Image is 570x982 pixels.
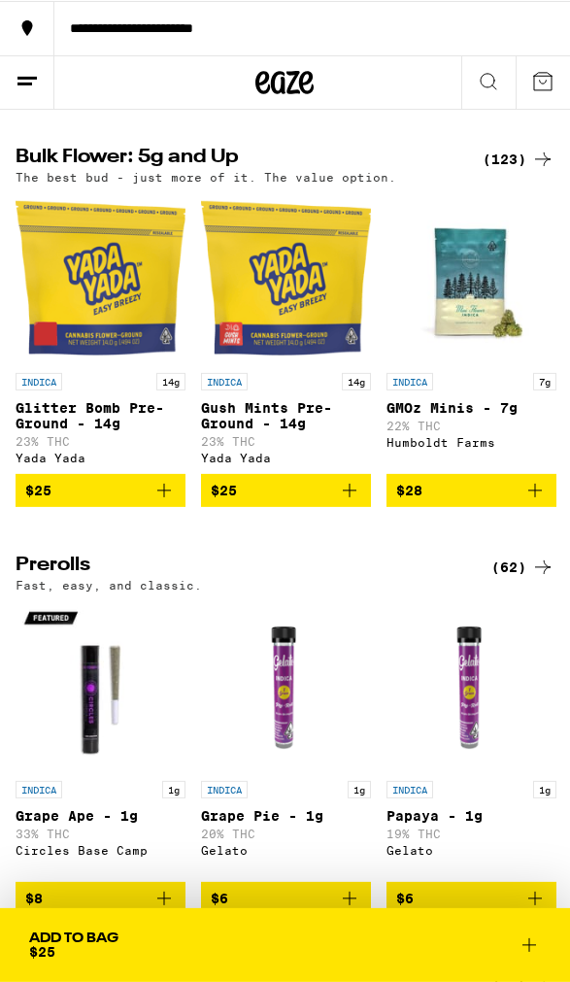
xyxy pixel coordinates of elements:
button: Add to bag [201,881,371,914]
span: $25 [29,943,55,959]
div: Add To Bag [29,931,118,944]
p: Grape Ape - 1g [16,807,185,823]
p: 1g [162,780,185,797]
a: Open page for Grape Ape - 1g from Circles Base Camp [16,600,185,881]
button: Add to bag [16,473,185,506]
p: 1g [348,780,371,797]
img: Circles Base Camp - Grape Ape - 1g [16,600,185,770]
span: $28 [396,482,422,497]
div: Yada Yada [16,451,185,463]
p: 7g [533,372,556,389]
span: $25 [211,482,237,497]
span: Hi. Need any help? [12,14,140,29]
button: Add to bag [201,473,371,506]
button: Add to bag [16,881,185,914]
a: Open page for Gush Mints Pre-Ground - 14g from Yada Yada [201,192,371,473]
img: Gelato - Papaya - 1g [386,600,556,770]
h2: Prerolls [16,555,459,578]
p: GMOz Minis - 7g [386,399,556,415]
p: INDICA [16,372,62,389]
div: Circles Base Camp [16,843,185,856]
p: The best bud - just more of it. The value option. [16,170,396,183]
img: Yada Yada - Gush Mints Pre-Ground - 14g [201,192,371,362]
p: 14g [156,372,185,389]
p: Papaya - 1g [386,807,556,823]
a: Open page for Glitter Bomb Pre-Ground - 14g from Yada Yada [16,192,185,473]
a: Open page for GMOz Minis - 7g from Humboldt Farms [386,192,556,473]
img: Yada Yada - Glitter Bomb Pre-Ground - 14g [16,192,185,362]
p: 33% THC [16,827,185,839]
p: Gush Mints Pre-Ground - 14g [201,399,371,430]
a: (123) [483,147,554,170]
p: Glitter Bomb Pre-Ground - 14g [16,399,185,430]
p: 22% THC [386,419,556,431]
span: $6 [396,890,414,905]
span: $25 [25,482,51,497]
p: 23% THC [16,434,185,447]
div: Gelato [386,843,556,856]
p: INDICA [201,780,248,797]
button: Add to bag [386,473,556,506]
p: INDICA [386,780,433,797]
p: Grape Pie - 1g [201,807,371,823]
p: 14g [342,372,371,389]
div: Yada Yada [201,451,371,463]
p: 19% THC [386,827,556,839]
p: 20% THC [201,827,371,839]
p: INDICA [201,372,248,389]
div: Humboldt Farms [386,435,556,448]
p: INDICA [16,780,62,797]
img: Humboldt Farms - GMOz Minis - 7g [386,192,556,362]
div: Gelato [201,843,371,856]
h2: Bulk Flower: 5g and Up [16,147,459,170]
a: (62) [491,555,554,578]
p: 1g [533,780,556,797]
span: $8 [25,890,43,905]
span: $6 [211,890,228,905]
p: INDICA [386,372,433,389]
button: Add to bag [386,881,556,914]
p: 23% THC [201,434,371,447]
img: Gelato - Grape Pie - 1g [201,600,371,770]
a: Open page for Papaya - 1g from Gelato [386,600,556,881]
a: Open page for Grape Pie - 1g from Gelato [201,600,371,881]
p: Fast, easy, and classic. [16,578,202,591]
